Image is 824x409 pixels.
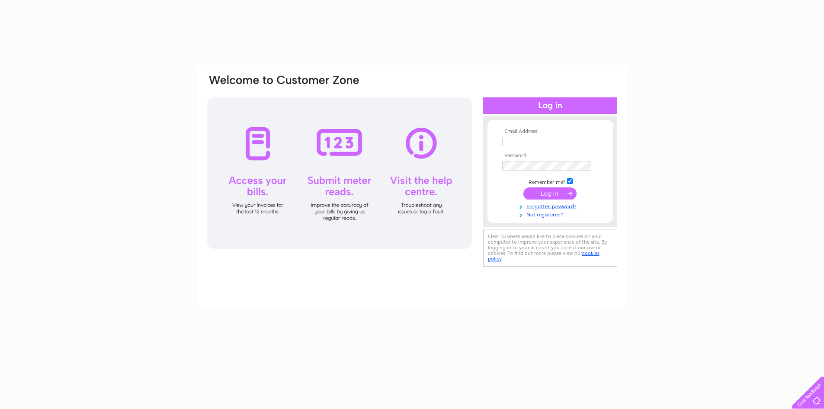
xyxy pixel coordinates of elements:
[502,202,600,210] a: Forgotten password?
[502,210,600,218] a: Not registered?
[523,187,577,200] input: Submit
[500,129,600,135] th: Email Address:
[500,177,600,186] td: Remember me?
[483,229,617,267] div: Clear Business would like to place cookies on your computer to improve your experience of the sit...
[488,250,600,262] a: cookies policy
[500,153,600,159] th: Password:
